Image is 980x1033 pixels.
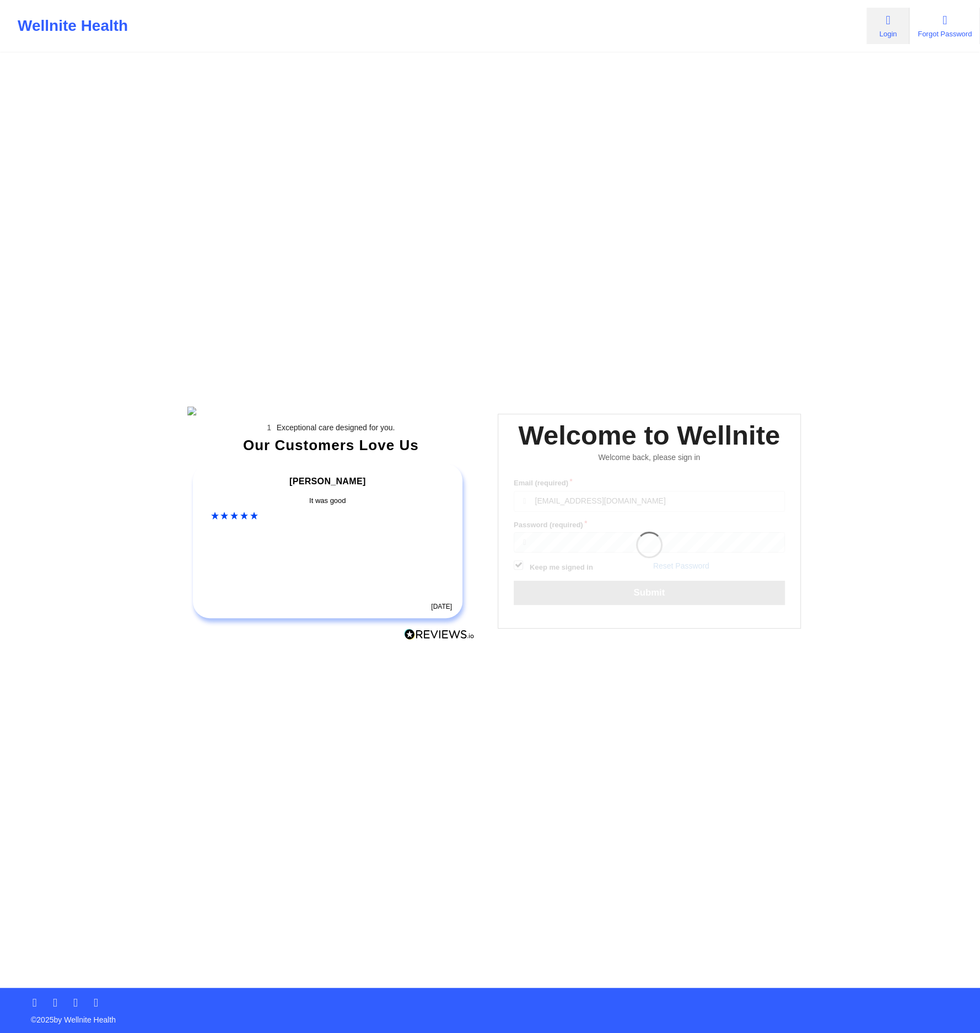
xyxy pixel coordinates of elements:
[431,603,452,610] time: [DATE]
[866,8,909,44] a: Login
[289,477,365,486] span: [PERSON_NAME]
[506,453,793,462] div: Welcome back, please sign in
[404,629,475,643] a: Reviews.io Logo
[211,495,445,506] div: It was good
[187,440,475,451] div: Our Customers Love Us
[909,8,980,44] a: Forgot Password
[197,423,475,432] li: Exceptional care designed for you.
[23,1007,957,1025] p: © 2025 by Wellnite Health
[404,629,475,640] img: Reviews.io Logo
[187,407,475,415] img: wellnite-auth-hero_200.c722682e.png
[518,418,780,453] div: Welcome to Wellnite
